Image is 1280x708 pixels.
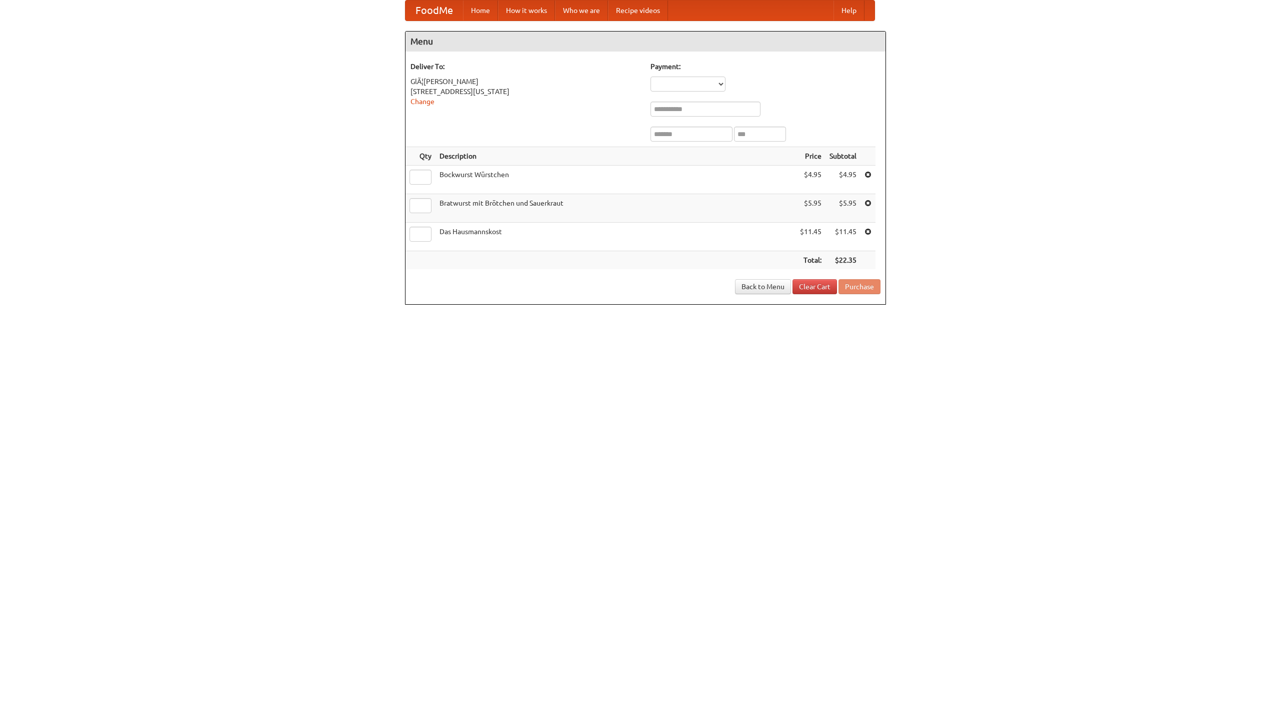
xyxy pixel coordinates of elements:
[410,98,434,106] a: Change
[825,166,860,194] td: $4.95
[796,223,825,251] td: $11.45
[735,279,791,294] a: Back to Menu
[410,62,640,72] h5: Deliver To:
[608,1,668,21] a: Recipe videos
[825,251,860,270] th: $22.35
[405,1,463,21] a: FoodMe
[792,279,837,294] a: Clear Cart
[796,194,825,223] td: $5.95
[825,223,860,251] td: $11.45
[463,1,498,21] a: Home
[796,147,825,166] th: Price
[410,87,640,97] div: [STREET_ADDRESS][US_STATE]
[825,194,860,223] td: $5.95
[410,77,640,87] div: GlÃ¦[PERSON_NAME]
[796,251,825,270] th: Total:
[435,166,796,194] td: Bockwurst Würstchen
[435,194,796,223] td: Bratwurst mit Brötchen und Sauerkraut
[838,279,880,294] button: Purchase
[833,1,864,21] a: Help
[555,1,608,21] a: Who we are
[405,32,885,52] h4: Menu
[825,147,860,166] th: Subtotal
[498,1,555,21] a: How it works
[650,62,880,72] h5: Payment:
[435,147,796,166] th: Description
[435,223,796,251] td: Das Hausmannskost
[796,166,825,194] td: $4.95
[405,147,435,166] th: Qty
